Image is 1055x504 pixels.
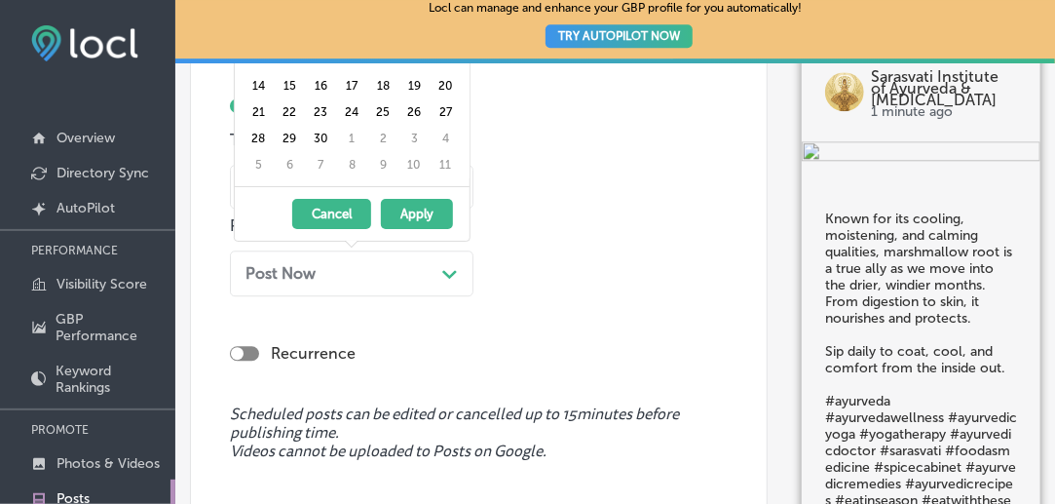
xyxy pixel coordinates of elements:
td: 30 [305,125,336,151]
td: 18 [367,72,398,98]
img: cd7fcb32-76a5-4cec-9a81-9d1c5fea9faf [802,142,1040,165]
td: 23 [305,98,336,125]
td: 21 [243,98,274,125]
td: 22 [274,98,305,125]
td: 26 [398,98,430,125]
p: Sarasvati Institute of Ayurveda & [MEDICAL_DATA] [872,72,1017,107]
td: 17 [336,72,367,98]
img: fda3e92497d09a02dc62c9cd864e3231.png [31,25,138,61]
span: Post Now [245,264,316,283]
p: Directory Sync [57,165,149,181]
td: 2 [367,125,398,151]
td: 9 [367,151,398,177]
td: 1 [336,125,367,151]
td: 29 [274,125,305,151]
td: 11 [430,151,461,177]
td: 7 [305,151,336,177]
p: Time Zone [230,131,473,149]
td: 19 [398,72,430,98]
td: 16 [305,72,336,98]
td: 25 [367,98,398,125]
td: 6 [274,151,305,177]
p: Visibility Score [57,276,147,292]
p: Photos & Videos [57,455,160,472]
td: 28 [243,125,274,151]
td: 10 [398,151,430,177]
p: GBP Performance [57,311,166,344]
td: 4 [430,125,461,151]
p: Overview [57,130,115,146]
img: logo [825,73,864,112]
td: 8 [336,151,367,177]
span: Scheduled posts can be edited or cancelled up to 15 minutes before publishing time. Videos cannot... [230,406,728,462]
p: Keyword Rankings [56,363,166,396]
label: Recurrence [271,344,356,363]
td: 27 [430,98,461,125]
button: TRY AUTOPILOT NOW [546,24,693,48]
td: 3 [398,125,430,151]
td: 24 [336,98,367,125]
p: Locl can manage and enhance your GBP profile for you automatically! [429,1,802,57]
button: Cancel [292,199,371,229]
p: 1 minute ago [872,107,1017,119]
p: Post on [230,216,473,235]
p: AutoPilot [57,200,115,216]
td: 20 [430,72,461,98]
td: 15 [274,72,305,98]
td: 14 [243,72,274,98]
td: 5 [243,151,274,177]
button: Apply [381,199,453,229]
